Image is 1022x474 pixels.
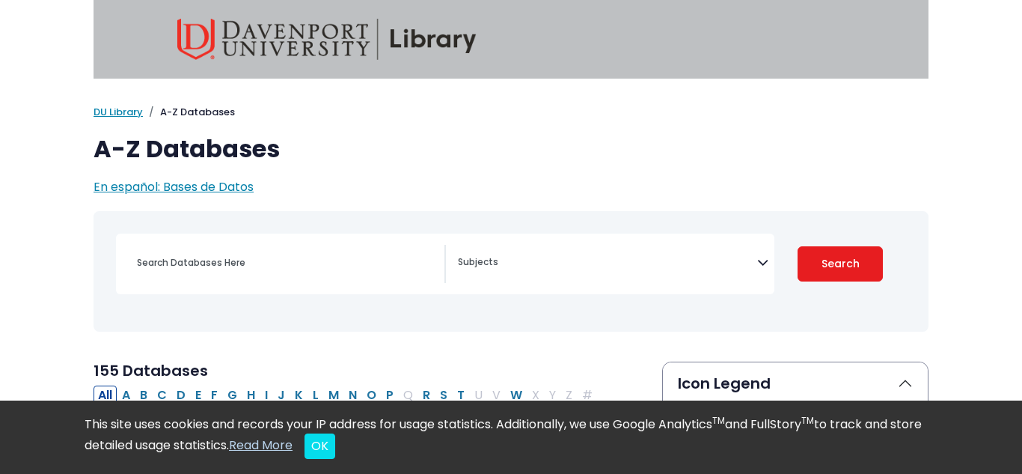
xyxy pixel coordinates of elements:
[418,386,435,405] button: Filter Results R
[305,434,335,459] button: Close
[344,386,361,405] button: Filter Results N
[663,362,928,404] button: Icon Legend
[85,416,937,459] div: This site uses cookies and records your IP address for usage statistics. Additionally, we use Goo...
[117,386,135,405] button: Filter Results A
[382,386,398,405] button: Filter Results P
[435,386,452,405] button: Filter Results S
[453,386,469,405] button: Filter Results T
[128,252,444,273] input: Search database by title or keyword
[362,386,381,405] button: Filter Results O
[177,19,477,60] img: Davenport University Library
[94,105,928,120] nav: breadcrumb
[206,386,222,405] button: Filter Results F
[229,437,293,454] a: Read More
[223,386,242,405] button: Filter Results G
[712,414,725,427] sup: TM
[458,258,757,270] textarea: Search
[273,386,290,405] button: Filter Results J
[798,246,883,282] button: Submit for Search Results
[94,360,208,381] span: 155 Databases
[290,386,307,405] button: Filter Results K
[153,386,171,405] button: Filter Results C
[94,386,117,405] button: All
[324,386,343,405] button: Filter Results M
[94,135,928,163] h1: A-Z Databases
[801,414,814,427] sup: TM
[94,105,143,119] a: DU Library
[242,386,260,405] button: Filter Results H
[94,386,599,403] div: Alpha-list to filter by first letter of database name
[94,211,928,332] nav: Search filters
[143,105,235,120] li: A-Z Databases
[135,386,152,405] button: Filter Results B
[506,386,527,405] button: Filter Results W
[191,386,206,405] button: Filter Results E
[172,386,190,405] button: Filter Results D
[308,386,323,405] button: Filter Results L
[94,178,254,195] a: En español: Bases de Datos
[260,386,272,405] button: Filter Results I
